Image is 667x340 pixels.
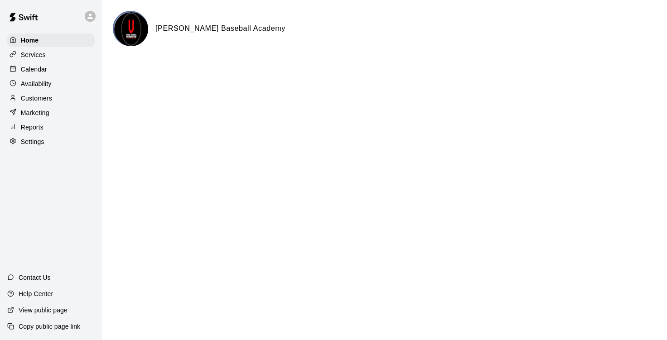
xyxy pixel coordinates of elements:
[21,137,44,146] p: Settings
[155,23,285,34] h6: [PERSON_NAME] Baseball Academy
[21,79,52,88] p: Availability
[21,65,47,74] p: Calendar
[21,36,39,45] p: Home
[7,34,95,47] a: Home
[7,120,95,134] a: Reports
[19,289,53,298] p: Help Center
[19,322,80,331] p: Copy public page link
[7,48,95,62] a: Services
[19,306,68,315] p: View public page
[114,12,148,46] img: Valdez Baseball Academy logo
[7,135,95,148] a: Settings
[21,123,43,132] p: Reports
[7,62,95,76] a: Calendar
[7,91,95,105] a: Customers
[21,94,52,103] p: Customers
[7,106,95,120] a: Marketing
[19,273,51,282] p: Contact Us
[21,50,46,59] p: Services
[7,77,95,91] a: Availability
[21,108,49,117] p: Marketing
